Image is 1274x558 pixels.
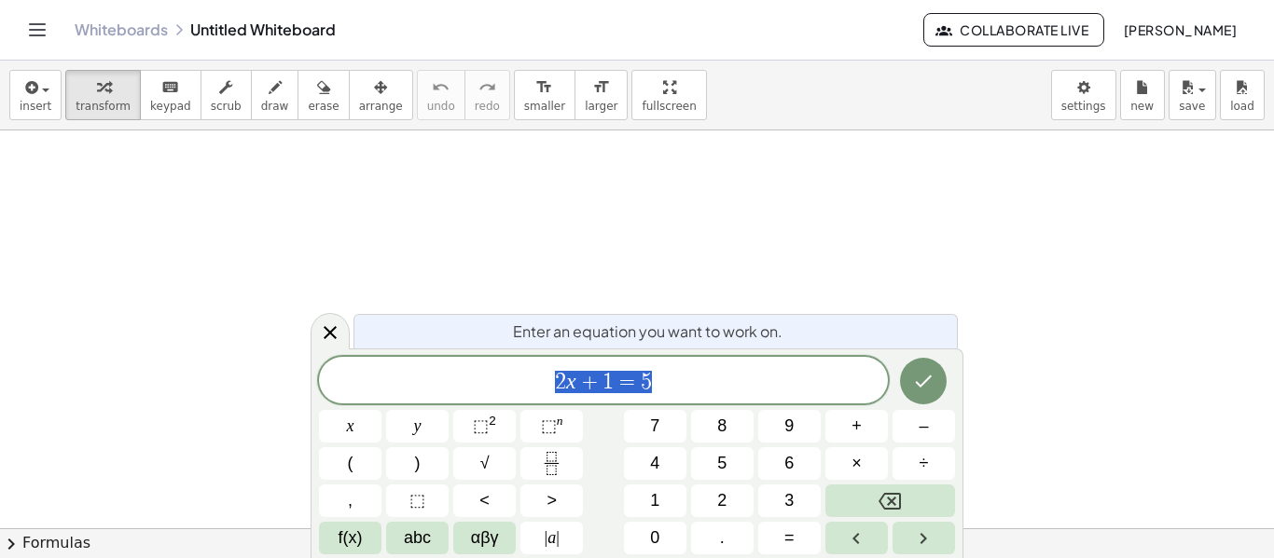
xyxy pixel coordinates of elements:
button: ) [386,447,449,480]
span: y [414,414,422,439]
span: 1 [602,371,614,393]
span: fullscreen [642,100,696,113]
span: keypad [150,100,191,113]
span: ( [348,451,353,476]
button: 4 [624,447,686,480]
span: , [348,488,353,513]
span: = [784,525,795,551]
span: . [720,525,725,551]
button: Backspace [825,484,955,517]
span: – [919,414,928,439]
button: draw [251,70,299,120]
span: erase [308,100,339,113]
button: new [1120,70,1165,120]
span: | [556,528,560,547]
span: transform [76,100,131,113]
button: , [319,484,381,517]
span: draw [261,100,289,113]
button: Functions [319,522,381,554]
button: 1 [624,484,686,517]
span: 3 [784,488,794,513]
span: f(x) [339,525,363,551]
span: 1 [650,488,659,513]
button: . [691,522,754,554]
span: > [547,488,557,513]
span: ⬚ [409,488,425,513]
button: y [386,410,449,442]
sup: 2 [489,414,496,428]
button: Placeholder [386,484,449,517]
span: αβγ [471,525,499,551]
var: x [566,369,576,393]
button: 7 [624,410,686,442]
button: Done [900,358,947,404]
i: format_size [592,76,610,99]
button: arrange [349,70,413,120]
button: Fraction [520,447,583,480]
span: x [347,414,354,439]
button: Divide [893,447,955,480]
span: 2 [555,371,566,393]
span: new [1130,100,1154,113]
button: transform [65,70,141,120]
span: save [1179,100,1205,113]
button: Minus [893,410,955,442]
span: settings [1061,100,1106,113]
span: load [1230,100,1254,113]
button: 0 [624,522,686,554]
button: Times [825,447,888,480]
span: 9 [784,414,794,439]
button: Right arrow [893,522,955,554]
span: × [852,451,862,476]
span: | [545,528,548,547]
span: a [545,525,560,551]
span: ÷ [920,451,929,476]
span: abc [404,525,431,551]
i: undo [432,76,450,99]
button: format_sizesmaller [514,70,575,120]
i: format_size [535,76,553,99]
i: redo [478,76,496,99]
button: 9 [758,410,821,442]
span: Enter an equation you want to work on. [513,320,782,343]
span: arrange [359,100,403,113]
span: 4 [650,451,659,476]
button: ( [319,447,381,480]
button: Greater than [520,484,583,517]
span: scrub [211,100,242,113]
span: + [852,414,862,439]
span: ⬚ [541,416,557,435]
button: Toggle navigation [22,15,52,45]
button: undoundo [417,70,465,120]
button: erase [298,70,349,120]
span: undo [427,100,455,113]
button: save [1169,70,1216,120]
span: = [614,371,641,393]
span: 0 [650,525,659,551]
span: 6 [784,451,794,476]
span: smaller [524,100,565,113]
button: 8 [691,410,754,442]
span: 5 [717,451,727,476]
i: keyboard [161,76,179,99]
button: x [319,410,381,442]
button: Collaborate Live [923,13,1104,47]
button: scrub [201,70,252,120]
span: 2 [717,488,727,513]
span: insert [20,100,51,113]
button: [PERSON_NAME] [1108,13,1252,47]
span: ⬚ [473,416,489,435]
button: Superscript [520,410,583,442]
button: Equals [758,522,821,554]
button: 3 [758,484,821,517]
span: ) [415,451,421,476]
span: [PERSON_NAME] [1123,21,1237,38]
span: 8 [717,414,727,439]
span: 7 [650,414,659,439]
button: Alphabet [386,522,449,554]
button: 2 [691,484,754,517]
span: + [576,371,603,393]
span: < [479,488,490,513]
button: format_sizelarger [575,70,628,120]
button: keyboardkeypad [140,70,201,120]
